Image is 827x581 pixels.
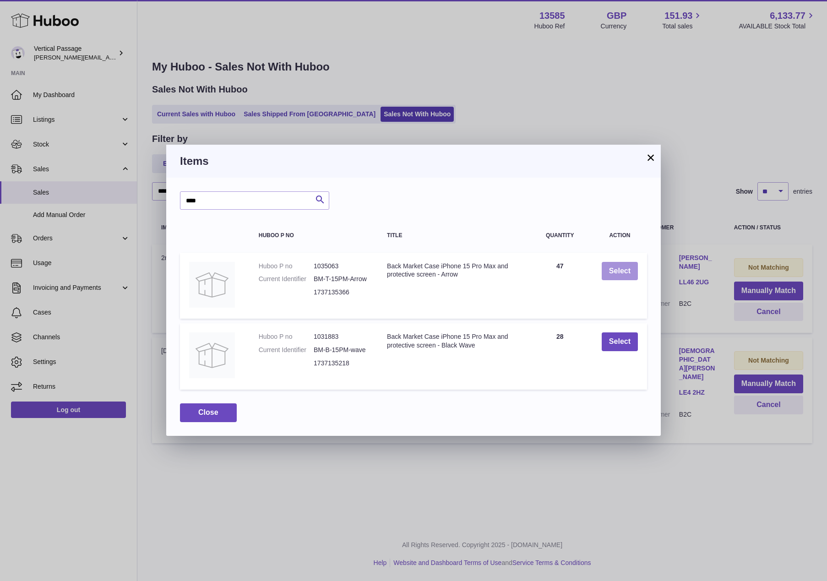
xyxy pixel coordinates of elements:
[528,223,593,248] th: Quantity
[528,323,593,390] td: 28
[314,288,369,297] dd: 1737135366
[189,262,235,308] img: Back Market Case iPhone 15 Pro Max and protective screen - Arrow
[645,152,656,163] button: ×
[259,332,314,341] dt: Huboo P no
[387,332,518,350] div: Back Market Case iPhone 15 Pro Max and protective screen - Black Wave
[198,408,218,416] span: Close
[314,262,369,271] dd: 1035063
[378,223,528,248] th: Title
[314,275,369,283] dd: BM-T-15PM-Arrow
[528,253,593,319] td: 47
[259,346,314,354] dt: Current Identifier
[180,154,647,168] h3: Items
[259,262,314,271] dt: Huboo P no
[602,332,638,351] button: Select
[314,346,369,354] dd: BM-B-15PM-wave
[250,223,378,248] th: Huboo P no
[259,275,314,283] dt: Current Identifier
[189,332,235,378] img: Back Market Case iPhone 15 Pro Max and protective screen - Black Wave
[387,262,518,279] div: Back Market Case iPhone 15 Pro Max and protective screen - Arrow
[314,332,369,341] dd: 1031883
[593,223,647,248] th: Action
[602,262,638,281] button: Select
[180,403,237,422] button: Close
[314,359,369,368] dd: 1737135218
